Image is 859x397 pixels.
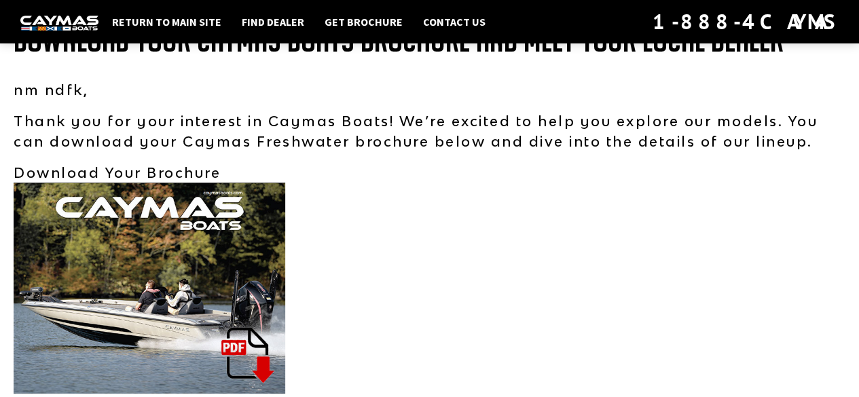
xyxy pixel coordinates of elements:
div: 1-888-4CAYMAS [653,7,839,37]
p: nm ndfk, [14,79,845,100]
a: Get Brochure [318,13,409,31]
p: Thank you for your interest in Caymas Boats! We’re excited to help you explore our models. You ca... [14,111,845,151]
img: Caymas-Freshwater-2024.jpg [14,183,285,394]
a: Contact Us [416,13,492,31]
a: Download brochure [14,278,285,295]
a: Find Dealer [235,13,311,31]
strong: Download Your Brochure [14,164,221,181]
a: Return to main site [105,13,228,31]
img: white-logo-c9c8dbefe5ff5ceceb0f0178aa75bf4bb51f6bca0971e226c86eb53dfe498488.png [20,16,98,30]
